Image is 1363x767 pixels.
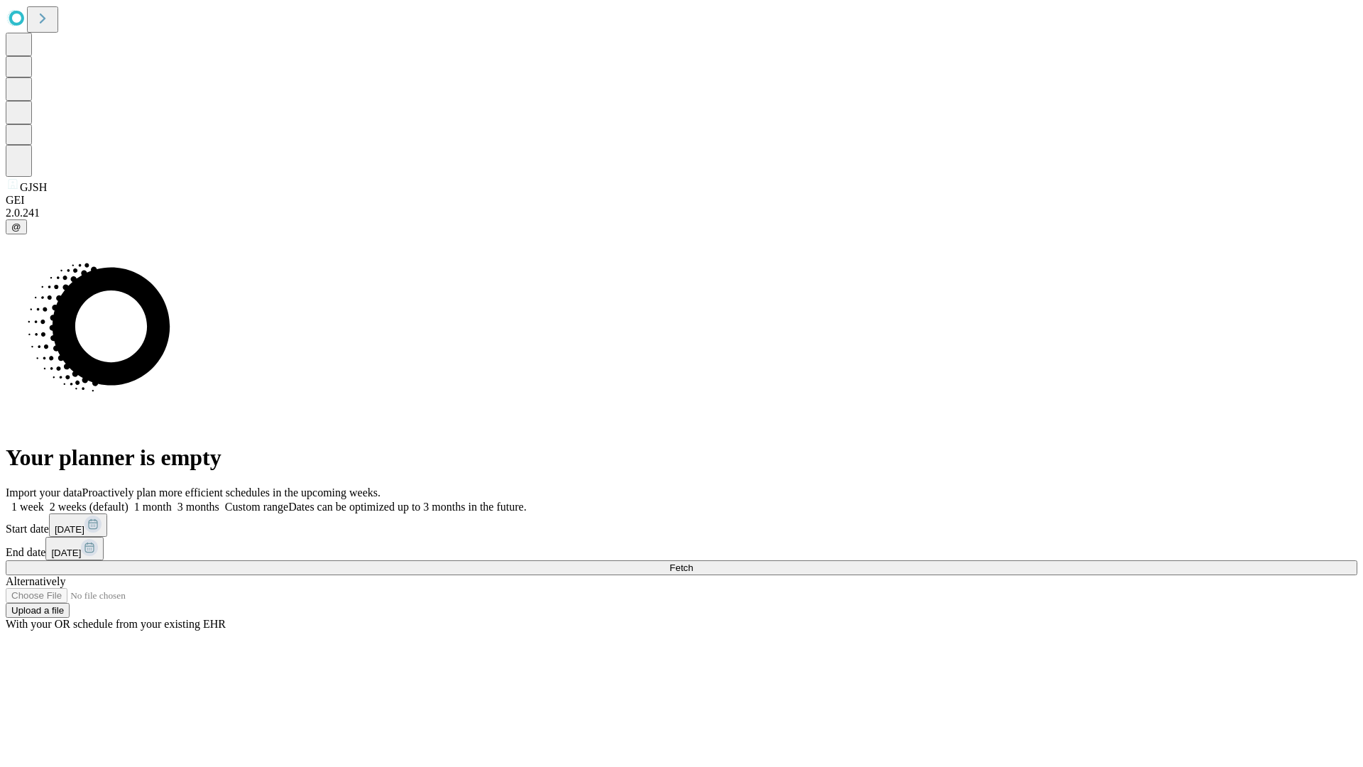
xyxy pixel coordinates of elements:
span: 1 week [11,501,44,513]
span: 2 weeks (default) [50,501,128,513]
span: Alternatively [6,575,65,587]
span: [DATE] [51,548,81,558]
button: Fetch [6,560,1357,575]
span: 1 month [134,501,172,513]
button: Upload a file [6,603,70,618]
div: Start date [6,513,1357,537]
button: @ [6,219,27,234]
button: [DATE] [49,513,107,537]
h1: Your planner is empty [6,445,1357,471]
span: Dates can be optimized up to 3 months in the future. [288,501,526,513]
span: [DATE] [55,524,84,535]
span: @ [11,222,21,232]
span: Proactively plan more efficient schedules in the upcoming weeks. [82,486,381,499]
div: 2.0.241 [6,207,1357,219]
span: Custom range [225,501,288,513]
div: GEI [6,194,1357,207]
div: End date [6,537,1357,560]
span: With your OR schedule from your existing EHR [6,618,226,630]
button: [DATE] [45,537,104,560]
span: 3 months [177,501,219,513]
span: Fetch [669,562,693,573]
span: Import your data [6,486,82,499]
span: GJSH [20,181,47,193]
